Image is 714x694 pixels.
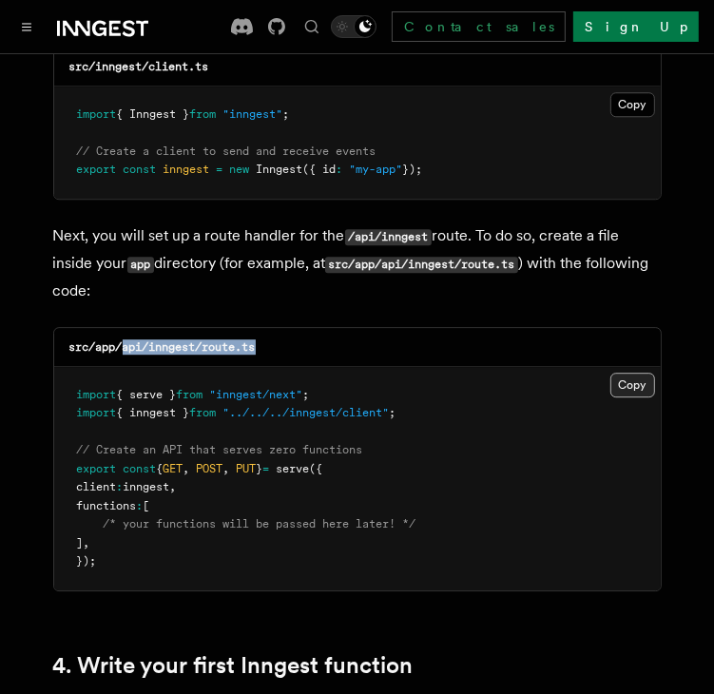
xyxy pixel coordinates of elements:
[257,462,263,475] span: }
[77,536,84,549] span: ]
[104,517,416,530] span: /* your functions will be passed here later! */
[77,107,117,121] span: import
[144,499,150,512] span: [
[77,554,97,568] span: });
[77,406,117,419] span: import
[257,163,303,176] span: Inngest
[190,406,217,419] span: from
[223,406,390,419] span: "../../../inngest/client"
[230,163,250,176] span: new
[117,406,190,419] span: { inngest }
[117,388,177,401] span: { serve }
[77,499,137,512] span: functions
[164,462,183,475] span: GET
[157,462,164,475] span: {
[573,11,699,42] a: Sign Up
[127,257,154,273] code: app
[217,163,223,176] span: =
[117,480,124,493] span: :
[53,652,414,679] a: 4. Write your first Inngest function
[610,92,655,117] button: Copy
[124,480,170,493] span: inngest
[170,480,177,493] span: ,
[69,340,256,354] code: src/app/api/inngest/route.ts
[337,163,343,176] span: :
[300,15,323,38] button: Find something...
[325,257,518,273] code: src/app/api/inngest/route.ts
[392,11,566,42] a: Contact sales
[223,107,283,121] span: "inngest"
[183,462,190,475] span: ,
[277,462,310,475] span: serve
[177,388,203,401] span: from
[197,462,223,475] span: POST
[310,462,323,475] span: ({
[610,373,655,397] button: Copy
[263,462,270,475] span: =
[77,145,376,158] span: // Create a client to send and receive events
[77,443,363,456] span: // Create an API that serves zero functions
[124,462,157,475] span: const
[77,480,117,493] span: client
[223,462,230,475] span: ,
[77,163,117,176] span: export
[15,15,38,38] button: Toggle navigation
[190,107,217,121] span: from
[77,462,117,475] span: export
[283,107,290,121] span: ;
[345,229,432,245] code: /api/inngest
[210,388,303,401] span: "inngest/next"
[137,499,144,512] span: :
[69,60,209,73] code: src/inngest/client.ts
[117,107,190,121] span: { Inngest }
[77,388,117,401] span: import
[390,406,396,419] span: ;
[403,163,423,176] span: });
[124,163,157,176] span: const
[84,536,90,549] span: ,
[331,15,376,38] button: Toggle dark mode
[237,462,257,475] span: PUT
[303,388,310,401] span: ;
[350,163,403,176] span: "my-app"
[53,222,662,304] p: Next, you will set up a route handler for the route. To do so, create a file inside your director...
[303,163,337,176] span: ({ id
[164,163,210,176] span: inngest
